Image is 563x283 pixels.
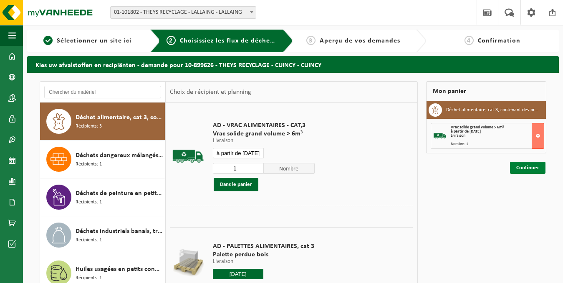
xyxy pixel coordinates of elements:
[76,123,102,130] span: Récipients: 3
[76,274,102,282] span: Récipients: 1
[510,162,545,174] a: Continuer
[76,226,163,236] span: Déchets industriels banals, triable
[264,163,315,174] span: Nombre
[214,178,258,191] button: Dans le panier
[76,150,163,160] span: Déchets dangereux mélangés : non ADR
[426,81,547,101] div: Mon panier
[451,134,544,138] div: Livraison
[76,236,102,244] span: Récipients: 1
[213,242,314,250] span: AD - PALETTES ALIMENTAIRES, cat 3
[110,6,256,19] span: 01-101802 - THEYS RECYCLAGE - LALLAING - LALLAING
[76,188,163,198] span: Déchets de peinture en petits emballages
[167,36,176,45] span: 2
[320,38,400,44] span: Aperçu de vos demandes
[40,216,165,254] button: Déchets industriels banals, triable Récipients: 1
[451,129,481,134] strong: à partir de [DATE]
[478,38,520,44] span: Confirmation
[465,36,474,45] span: 4
[111,7,256,18] span: 01-101802 - THEYS RECYCLAGE - LALLAING - LALLAING
[306,36,316,45] span: 3
[31,36,144,46] a: 1Sélectionner un site ici
[27,56,559,73] h2: Kies uw afvalstoffen en recipiënten - demande pour 10-899626 - THEYS RECYCLAGE - CUINCY - CUINCY
[40,103,165,140] button: Déchet alimentaire, cat 3, contenant des produits d'origine animale, emballage synthétique Récipi...
[76,160,102,168] span: Récipients: 1
[76,264,163,274] span: Huiles usagées en petits conditionnements
[57,38,131,44] span: Sélectionner un site ici
[213,259,314,265] p: Livraison
[446,103,540,117] h3: Déchet alimentaire, cat 3, contenant des produits d'origine animale, emballage synthétique
[213,148,264,158] input: Sélectionnez date
[40,140,165,178] button: Déchets dangereux mélangés : non ADR Récipients: 1
[213,250,314,259] span: Palette perdue bois
[180,38,319,44] span: Choisissiez les flux de déchets et récipients
[213,269,264,279] input: Sélectionnez date
[44,86,161,98] input: Chercher du matériel
[40,178,165,216] button: Déchets de peinture en petits emballages Récipients: 1
[213,138,315,144] p: Livraison
[451,125,504,130] span: Vrac solide grand volume > 6m³
[213,130,315,138] span: Vrac solide grand volume > 6m³
[166,82,255,103] div: Choix de récipient et planning
[76,113,163,123] span: Déchet alimentaire, cat 3, contenant des produits d'origine animale, emballage synthétique
[43,36,53,45] span: 1
[451,142,544,146] div: Nombre: 1
[213,121,315,130] span: AD - VRAC ALIMENTAIRES - CAT,3
[76,198,102,206] span: Récipients: 1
